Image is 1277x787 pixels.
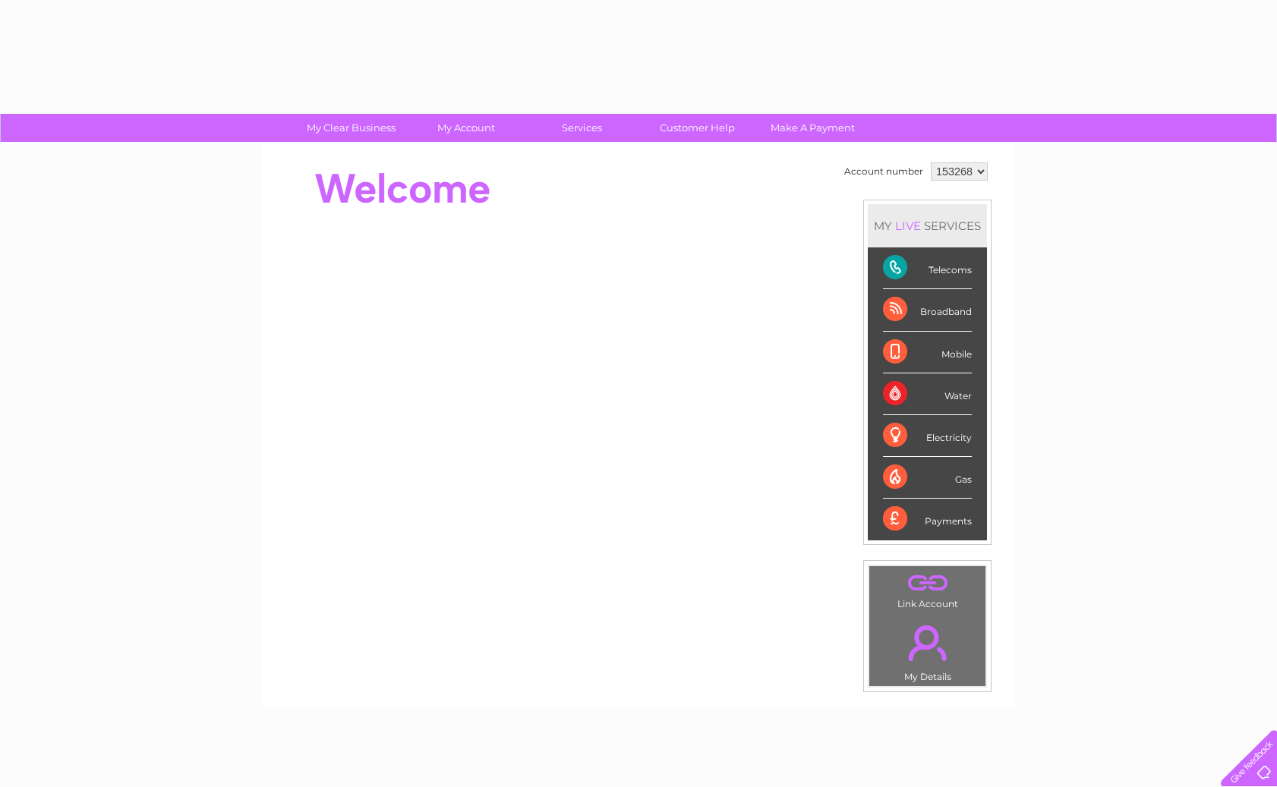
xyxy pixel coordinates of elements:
[883,499,972,540] div: Payments
[840,159,927,184] td: Account number
[869,565,986,613] td: Link Account
[519,114,645,142] a: Services
[883,415,972,457] div: Electricity
[883,332,972,373] div: Mobile
[883,247,972,289] div: Telecoms
[868,204,987,247] div: MY SERVICES
[869,612,986,687] td: My Details
[289,114,414,142] a: My Clear Business
[750,114,875,142] a: Make A Payment
[883,373,972,415] div: Water
[873,570,982,597] a: .
[404,114,529,142] a: My Account
[892,219,924,233] div: LIVE
[635,114,760,142] a: Customer Help
[883,289,972,331] div: Broadband
[883,457,972,499] div: Gas
[873,616,982,669] a: .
